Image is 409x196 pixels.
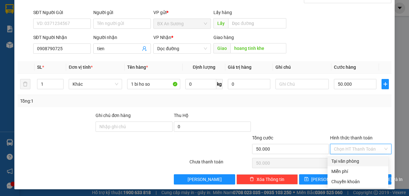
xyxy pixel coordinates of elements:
input: VD: Bàn, Ghế [127,79,181,89]
div: Tại văn phòng [331,158,384,165]
span: Tổng cước [252,135,273,140]
th: Ghi chú [273,61,331,74]
span: Lấy [213,18,228,28]
button: [PERSON_NAME] [174,174,235,184]
span: kg [216,79,223,89]
span: Xóa Thông tin [257,176,284,183]
input: Dọc đường [228,18,286,28]
div: VP gửi [153,9,211,16]
label: Ghi chú đơn hàng [96,113,131,118]
span: delete [250,177,254,182]
input: 0 [228,79,270,89]
span: Thu Hộ [174,113,189,118]
span: Tên hàng [127,65,148,70]
div: Người gửi [93,9,151,16]
span: Khác [73,79,118,89]
span: Giá trị hàng [228,65,251,70]
button: save[PERSON_NAME] [299,174,345,184]
span: VP Nhận [153,35,171,40]
input: Ghi chú đơn hàng [96,122,173,132]
span: Dọc đường [157,44,207,53]
span: Định lượng [193,65,215,70]
button: printer[PERSON_NAME] và In [346,174,391,184]
div: SĐT Người Nhận [33,34,91,41]
span: [PERSON_NAME] [311,176,345,183]
span: user-add [142,46,147,51]
span: SL [37,65,42,70]
label: Hình thức thanh toán [330,135,373,140]
div: Chưa thanh toán [189,158,251,169]
div: Miễn phí [331,168,384,175]
span: Đơn vị tính [69,65,93,70]
div: SĐT Người Gửi [33,9,91,16]
button: plus [382,79,389,89]
div: Tổng: 1 [20,98,158,105]
input: Dọc đường [230,43,286,53]
div: Người nhận [93,34,151,41]
span: Giao hàng [213,35,234,40]
span: Giao [213,43,230,53]
input: Ghi Chú [275,79,329,89]
button: delete [20,79,30,89]
span: BX An Sương [157,19,207,28]
span: Cước hàng [334,65,356,70]
span: plus [382,82,389,87]
div: Chuyển khoản [331,178,384,185]
button: deleteXóa Thông tin [236,174,298,184]
span: save [304,177,309,182]
span: Lấy hàng [213,10,232,15]
span: [PERSON_NAME] [188,176,222,183]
